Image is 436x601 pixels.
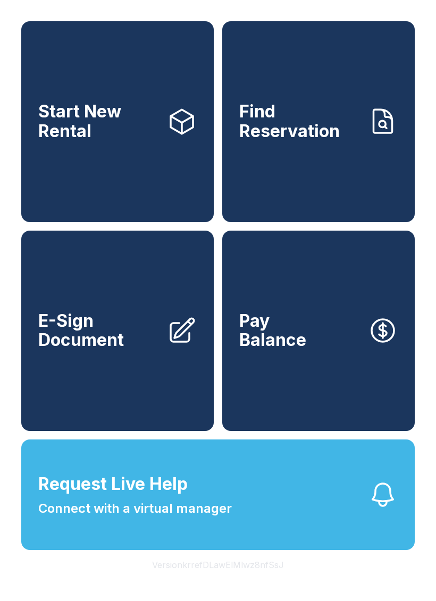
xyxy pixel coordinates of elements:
button: VersionkrrefDLawElMlwz8nfSsJ [144,550,292,580]
a: E-Sign Document [21,231,214,431]
span: Connect with a virtual manager [38,499,232,518]
span: Start New Rental [38,102,158,141]
span: E-Sign Document [38,311,158,350]
a: Find Reservation [222,21,415,222]
span: Find Reservation [239,102,359,141]
span: Request Live Help [38,471,188,497]
button: PayBalance [222,231,415,431]
button: Request Live HelpConnect with a virtual manager [21,439,415,550]
span: Pay Balance [239,311,306,350]
a: Start New Rental [21,21,214,222]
